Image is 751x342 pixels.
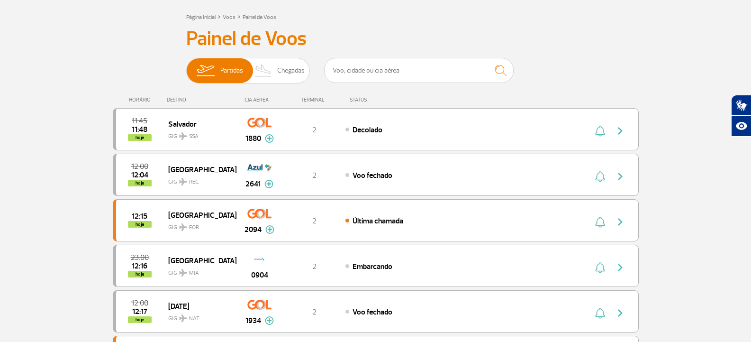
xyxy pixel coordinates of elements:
span: Voo fechado [353,171,392,180]
span: 2 [312,307,317,317]
span: Embarcando [353,262,392,271]
span: GIG [168,218,229,232]
a: > [217,11,221,22]
img: destiny_airplane.svg [179,314,187,322]
span: 0904 [251,269,268,281]
img: slider-embarque [190,58,220,83]
div: STATUS [345,97,422,103]
span: Partidas [220,58,243,83]
span: Última chamada [353,216,403,226]
img: sino-painel-voo.svg [595,171,605,182]
img: mais-info-painel-voo.svg [264,180,273,188]
span: 2025-09-26 11:48:23 [132,126,147,133]
span: FOR [189,223,199,232]
img: sino-painel-voo.svg [595,307,605,319]
div: Plugin de acessibilidade da Hand Talk. [731,95,751,137]
span: Salvador [168,118,229,130]
a: > [237,11,241,22]
a: Página Inicial [186,14,216,21]
span: GIG [168,309,229,323]
img: mais-info-painel-voo.svg [265,225,274,234]
span: [GEOGRAPHIC_DATA] [168,163,229,176]
span: GIG [168,173,229,186]
img: mais-info-painel-voo.svg [265,134,274,143]
div: DESTINO [167,97,236,103]
img: seta-direita-painel-voo.svg [615,125,626,137]
img: sino-painel-voo.svg [595,262,605,273]
span: Decolado [353,125,382,135]
img: sino-painel-voo.svg [595,125,605,137]
span: [GEOGRAPHIC_DATA] [168,254,229,267]
span: 2025-09-26 12:00:00 [131,300,148,306]
img: seta-direita-painel-voo.svg [615,307,626,319]
img: seta-direita-painel-voo.svg [615,171,626,182]
h3: Painel de Voos [186,27,565,51]
span: hoje [128,221,152,228]
a: Painel de Voos [243,14,276,21]
span: 2025-09-26 12:15:00 [132,213,147,220]
span: REC [189,178,199,186]
img: sino-painel-voo.svg [595,216,605,228]
a: Voos [223,14,235,21]
span: GIG [168,127,229,141]
span: hoje [128,180,152,186]
span: [DATE] [168,300,229,312]
span: 2025-09-25 23:00:00 [131,254,149,261]
img: seta-direita-painel-voo.svg [615,262,626,273]
div: HORÁRIO [116,97,167,103]
span: MIA [189,269,199,277]
span: hoje [128,271,152,277]
span: 2025-09-26 12:16:00 [132,263,147,269]
img: slider-desembarque [250,58,278,83]
span: NAT [189,314,199,323]
span: hoje [128,316,152,323]
span: 2 [312,216,317,226]
span: 1934 [245,315,261,326]
img: destiny_airplane.svg [179,223,187,231]
span: hoje [128,134,152,141]
span: 2 [312,262,317,271]
span: 1880 [245,133,261,144]
span: 2025-09-26 12:04:00 [131,172,148,178]
span: Voo fechado [353,307,392,317]
button: Abrir recursos assistivos. [731,116,751,137]
input: Voo, cidade ou cia aérea [324,58,514,83]
span: 2 [312,125,317,135]
span: GIG [168,264,229,277]
span: Chegadas [277,58,305,83]
img: destiny_airplane.svg [179,269,187,277]
button: Abrir tradutor de língua de sinais. [731,95,751,116]
span: 2025-09-26 11:45:00 [132,118,147,124]
img: destiny_airplane.svg [179,132,187,140]
span: [GEOGRAPHIC_DATA] [168,209,229,221]
span: 2025-09-26 12:00:00 [131,163,148,170]
div: CIA AÉREA [236,97,283,103]
span: 2025-09-26 12:17:00 [132,308,147,315]
img: destiny_airplane.svg [179,178,187,185]
span: 2641 [245,178,261,190]
div: TERMINAL [283,97,345,103]
span: 2 [312,171,317,180]
img: seta-direita-painel-voo.svg [615,216,626,228]
img: mais-info-painel-voo.svg [265,316,274,325]
span: SSA [189,132,199,141]
span: 2094 [244,224,262,235]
